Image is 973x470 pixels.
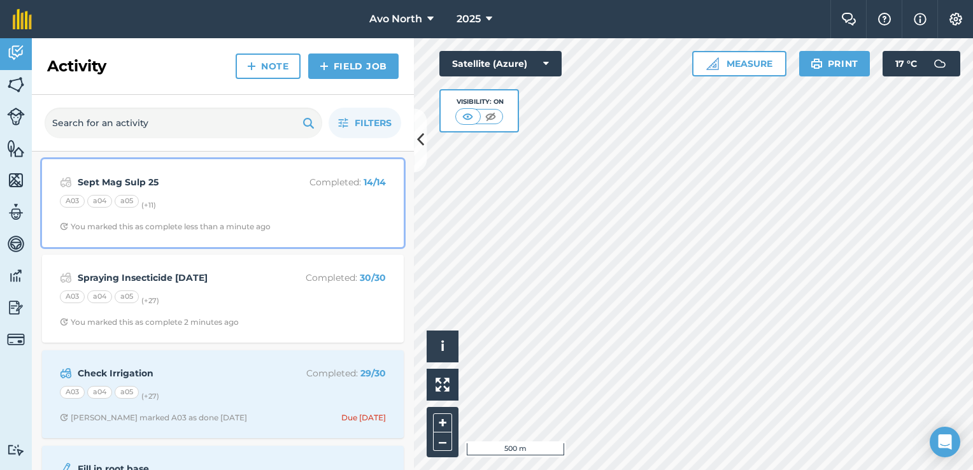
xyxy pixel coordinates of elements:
[706,57,719,70] img: Ruler icon
[927,51,953,76] img: svg+xml;base64,PD94bWwgdmVyc2lvbj0iMS4wIiBlbmNvZGluZz0idXRmLTgiPz4KPCEtLSBHZW5lcmF0b3I6IEFkb2JlIE...
[78,175,280,189] strong: Sept Mag Sulp 25
[78,366,280,380] strong: Check Irrigation
[355,116,392,130] span: Filters
[7,234,25,253] img: svg+xml;base64,PD94bWwgdmVyc2lvbj0iMS4wIiBlbmNvZGluZz0idXRmLTgiPz4KPCEtLSBHZW5lcmF0b3I6IEFkb2JlIE...
[841,13,856,25] img: Two speech bubbles overlapping with the left bubble in the forefront
[60,174,72,190] img: svg+xml;base64,PD94bWwgdmVyc2lvbj0iMS4wIiBlbmNvZGluZz0idXRmLTgiPz4KPCEtLSBHZW5lcmF0b3I6IEFkb2JlIE...
[115,195,139,208] div: a05
[141,392,159,401] small: (+ 27 )
[364,176,386,188] strong: 14 / 14
[930,427,960,457] div: Open Intercom Messenger
[692,51,786,76] button: Measure
[369,11,422,27] span: Avo North
[441,338,444,354] span: i
[285,366,386,380] p: Completed :
[60,317,239,327] div: You marked this as complete 2 minutes ago
[799,51,870,76] button: Print
[360,367,386,379] strong: 29 / 30
[302,115,315,131] img: svg+xml;base64,PHN2ZyB4bWxucz0iaHR0cDovL3d3dy53My5vcmcvMjAwMC9zdmciIHdpZHRoPSIxOSIgaGVpZ2h0PSIyNC...
[60,270,72,285] img: svg+xml;base64,PD94bWwgdmVyc2lvbj0iMS4wIiBlbmNvZGluZz0idXRmLTgiPz4KPCEtLSBHZW5lcmF0b3I6IEFkb2JlIE...
[236,53,301,79] a: Note
[914,11,927,27] img: svg+xml;base64,PHN2ZyB4bWxucz0iaHR0cDovL3d3dy53My5vcmcvMjAwMC9zdmciIHdpZHRoPSIxNyIgaGVpZ2h0PSIxNy...
[60,222,68,231] img: Clock with arrow pointing clockwise
[7,43,25,62] img: svg+xml;base64,PD94bWwgdmVyc2lvbj0iMS4wIiBlbmNvZGluZz0idXRmLTgiPz4KPCEtLSBHZW5lcmF0b3I6IEFkb2JlIE...
[47,56,106,76] h2: Activity
[285,271,386,285] p: Completed :
[7,139,25,158] img: svg+xml;base64,PHN2ZyB4bWxucz0iaHR0cDovL3d3dy53My5vcmcvMjAwMC9zdmciIHdpZHRoPSI1NiIgaGVpZ2h0PSI2MC...
[439,51,562,76] button: Satellite (Azure)
[13,9,32,29] img: fieldmargin Logo
[45,108,322,138] input: Search for an activity
[360,272,386,283] strong: 30 / 30
[141,296,159,305] small: (+ 27 )
[895,51,917,76] span: 17 ° C
[87,290,112,303] div: a04
[811,56,823,71] img: svg+xml;base64,PHN2ZyB4bWxucz0iaHR0cDovL3d3dy53My5vcmcvMjAwMC9zdmciIHdpZHRoPSIxOSIgaGVpZ2h0PSIyNC...
[87,386,112,399] div: a04
[60,386,85,399] div: A03
[285,175,386,189] p: Completed :
[78,271,280,285] strong: Spraying Insecticide [DATE]
[455,97,504,107] div: Visibility: On
[948,13,963,25] img: A cog icon
[7,75,25,94] img: svg+xml;base64,PHN2ZyB4bWxucz0iaHR0cDovL3d3dy53My5vcmcvMjAwMC9zdmciIHdpZHRoPSI1NiIgaGVpZ2h0PSI2MC...
[50,358,396,431] a: Check IrrigationCompleted: 29/30A03a04a05(+27)Clock with arrow pointing clockwise[PERSON_NAME] ma...
[7,171,25,190] img: svg+xml;base64,PHN2ZyB4bWxucz0iaHR0cDovL3d3dy53My5vcmcvMjAwMC9zdmciIHdpZHRoPSI1NiIgaGVpZ2h0PSI2MC...
[883,51,960,76] button: 17 °C
[483,110,499,123] img: svg+xml;base64,PHN2ZyB4bWxucz0iaHR0cDovL3d3dy53My5vcmcvMjAwMC9zdmciIHdpZHRoPSI1MCIgaGVpZ2h0PSI0MC...
[308,53,399,79] a: Field Job
[60,413,247,423] div: [PERSON_NAME] marked A03 as done [DATE]
[433,413,452,432] button: +
[60,290,85,303] div: A03
[7,266,25,285] img: svg+xml;base64,PD94bWwgdmVyc2lvbj0iMS4wIiBlbmNvZGluZz0idXRmLTgiPz4KPCEtLSBHZW5lcmF0b3I6IEFkb2JlIE...
[60,222,271,232] div: You marked this as complete less than a minute ago
[7,298,25,317] img: svg+xml;base64,PD94bWwgdmVyc2lvbj0iMS4wIiBlbmNvZGluZz0idXRmLTgiPz4KPCEtLSBHZW5lcmF0b3I6IEFkb2JlIE...
[329,108,401,138] button: Filters
[87,195,112,208] div: a04
[427,331,458,362] button: i
[7,203,25,222] img: svg+xml;base64,PD94bWwgdmVyc2lvbj0iMS4wIiBlbmNvZGluZz0idXRmLTgiPz4KPCEtLSBHZW5lcmF0b3I6IEFkb2JlIE...
[60,318,68,326] img: Clock with arrow pointing clockwise
[341,413,386,423] div: Due [DATE]
[460,110,476,123] img: svg+xml;base64,PHN2ZyB4bWxucz0iaHR0cDovL3d3dy53My5vcmcvMjAwMC9zdmciIHdpZHRoPSI1MCIgaGVpZ2h0PSI0MC...
[115,386,139,399] div: a05
[60,413,68,422] img: Clock with arrow pointing clockwise
[877,13,892,25] img: A question mark icon
[60,195,85,208] div: A03
[7,108,25,125] img: svg+xml;base64,PD94bWwgdmVyc2lvbj0iMS4wIiBlbmNvZGluZz0idXRmLTgiPz4KPCEtLSBHZW5lcmF0b3I6IEFkb2JlIE...
[115,290,139,303] div: a05
[247,59,256,74] img: svg+xml;base64,PHN2ZyB4bWxucz0iaHR0cDovL3d3dy53My5vcmcvMjAwMC9zdmciIHdpZHRoPSIxNCIgaGVpZ2h0PSIyNC...
[50,262,396,335] a: Spraying Insecticide [DATE]Completed: 30/30A03a04a05(+27)Clock with arrow pointing clockwiseYou m...
[320,59,329,74] img: svg+xml;base64,PHN2ZyB4bWxucz0iaHR0cDovL3d3dy53My5vcmcvMjAwMC9zdmciIHdpZHRoPSIxNCIgaGVpZ2h0PSIyNC...
[457,11,481,27] span: 2025
[436,378,450,392] img: Four arrows, one pointing top left, one top right, one bottom right and the last bottom left
[7,444,25,456] img: svg+xml;base64,PD94bWwgdmVyc2lvbj0iMS4wIiBlbmNvZGluZz0idXRmLTgiPz4KPCEtLSBHZW5lcmF0b3I6IEFkb2JlIE...
[433,432,452,451] button: –
[7,331,25,348] img: svg+xml;base64,PD94bWwgdmVyc2lvbj0iMS4wIiBlbmNvZGluZz0idXRmLTgiPz4KPCEtLSBHZW5lcmF0b3I6IEFkb2JlIE...
[50,167,396,239] a: Sept Mag Sulp 25Completed: 14/14A03a04a05(+11)Clock with arrow pointing clockwiseYou marked this ...
[60,366,72,381] img: svg+xml;base64,PD94bWwgdmVyc2lvbj0iMS4wIiBlbmNvZGluZz0idXRmLTgiPz4KPCEtLSBHZW5lcmF0b3I6IEFkb2JlIE...
[141,201,156,210] small: (+ 11 )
